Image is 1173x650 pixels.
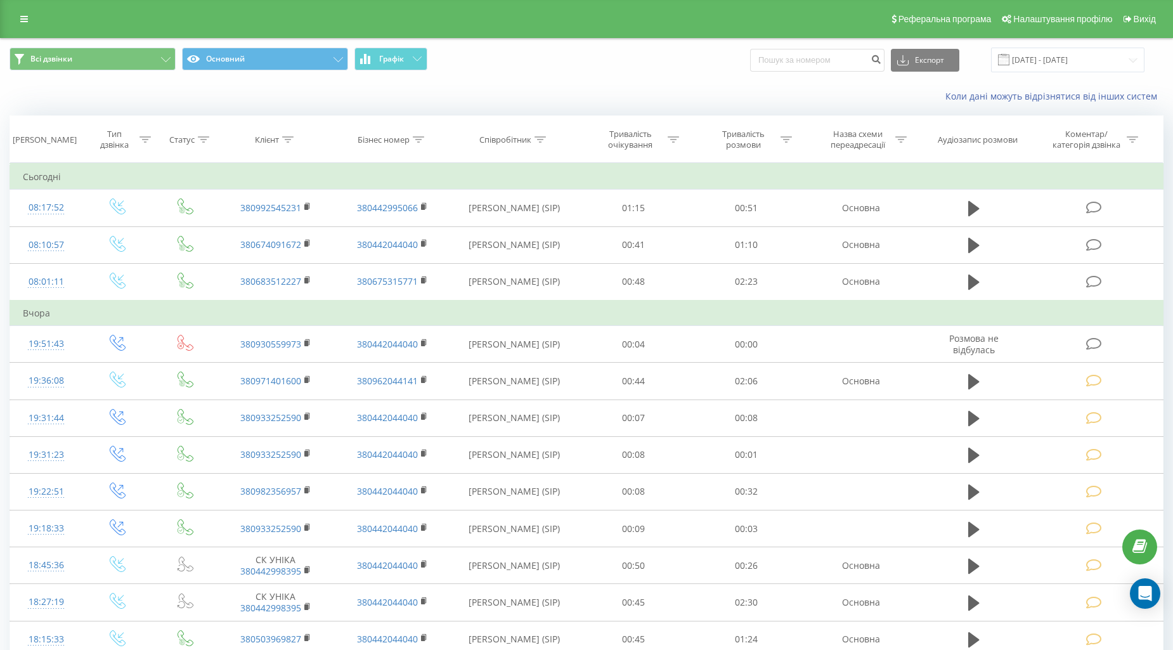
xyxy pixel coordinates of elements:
td: 01:15 [578,190,690,226]
a: 380992545231 [240,202,301,214]
button: Основний [182,48,348,70]
a: 380442044040 [357,523,418,535]
td: 00:08 [690,400,803,436]
div: 19:51:43 [23,332,69,356]
a: 380442998395 [240,565,301,577]
div: Аудіозапис розмови [938,134,1018,145]
div: 19:22:51 [23,479,69,504]
td: 02:30 [690,584,803,621]
td: Основна [803,363,920,400]
td: 00:45 [578,584,690,621]
td: СК УНІКА [217,584,334,621]
div: Тривалість розмови [710,129,777,150]
a: 380674091672 [240,238,301,250]
span: Розмова не відбулась [949,332,999,356]
td: Основна [803,547,920,584]
td: [PERSON_NAME] (SIP) [451,510,578,547]
span: Реферальна програма [898,14,992,24]
td: [PERSON_NAME] (SIP) [451,400,578,436]
a: 380982356957 [240,485,301,497]
a: 380442044040 [357,485,418,497]
a: 380442044040 [357,559,418,571]
td: Основна [803,226,920,263]
a: 380933252590 [240,448,301,460]
td: 00:08 [578,436,690,473]
span: Графік [379,55,404,63]
td: 02:06 [690,363,803,400]
a: 380442998395 [240,602,301,614]
input: Пошук за номером [750,49,885,72]
td: 01:10 [690,226,803,263]
span: Вихід [1134,14,1156,24]
a: 380971401600 [240,375,301,387]
td: 02:23 [690,263,803,301]
div: 08:10:57 [23,233,69,257]
div: 08:17:52 [23,195,69,220]
div: Бізнес номер [358,134,410,145]
td: Основна [803,263,920,301]
td: [PERSON_NAME] (SIP) [451,190,578,226]
td: 00:03 [690,510,803,547]
button: Графік [354,48,427,70]
button: Експорт [891,49,959,72]
td: 00:04 [578,326,690,363]
a: 380503969827 [240,633,301,645]
td: [PERSON_NAME] (SIP) [451,226,578,263]
a: 380442995066 [357,202,418,214]
div: 19:18:33 [23,516,69,541]
td: 00:00 [690,326,803,363]
a: 380442044040 [357,238,418,250]
div: [PERSON_NAME] [13,134,77,145]
div: Open Intercom Messenger [1130,578,1160,609]
td: СК УНІКА [217,547,334,584]
td: [PERSON_NAME] (SIP) [451,473,578,510]
td: 00:51 [690,190,803,226]
td: 00:08 [578,473,690,510]
a: 380442044040 [357,412,418,424]
td: 00:44 [578,363,690,400]
td: Сьогодні [10,164,1163,190]
td: [PERSON_NAME] (SIP) [451,363,578,400]
td: 00:26 [690,547,803,584]
span: Налаштування профілю [1013,14,1112,24]
td: [PERSON_NAME] (SIP) [451,547,578,584]
div: Назва схеми переадресації [824,129,892,150]
td: 00:07 [578,400,690,436]
td: Основна [803,584,920,621]
div: 19:31:23 [23,443,69,467]
td: Вчора [10,301,1163,326]
div: 18:45:36 [23,553,69,578]
td: Основна [803,190,920,226]
td: [PERSON_NAME] (SIP) [451,436,578,473]
button: Всі дзвінки [10,48,176,70]
a: 380930559973 [240,338,301,350]
a: 380675315771 [357,275,418,287]
div: 19:31:44 [23,406,69,431]
div: Коментар/категорія дзвінка [1049,129,1124,150]
td: 00:09 [578,510,690,547]
td: 00:32 [690,473,803,510]
div: Тип дзвінка [93,129,136,150]
td: 00:48 [578,263,690,301]
a: 380683512227 [240,275,301,287]
div: 19:36:08 [23,368,69,393]
div: Статус [169,134,195,145]
td: [PERSON_NAME] (SIP) [451,584,578,621]
div: Клієнт [255,134,279,145]
td: 00:50 [578,547,690,584]
a: 380442044040 [357,448,418,460]
td: 00:01 [690,436,803,473]
a: 380962044141 [357,375,418,387]
a: 380442044040 [357,633,418,645]
a: 380442044040 [357,596,418,608]
td: [PERSON_NAME] (SIP) [451,326,578,363]
a: 380933252590 [240,412,301,424]
a: 380442044040 [357,338,418,350]
div: 18:27:19 [23,590,69,614]
div: 08:01:11 [23,270,69,294]
span: Всі дзвінки [30,54,72,64]
div: Співробітник [479,134,531,145]
a: Коли дані можуть відрізнятися вiд інших систем [945,90,1163,102]
td: [PERSON_NAME] (SIP) [451,263,578,301]
div: Тривалість очікування [597,129,664,150]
